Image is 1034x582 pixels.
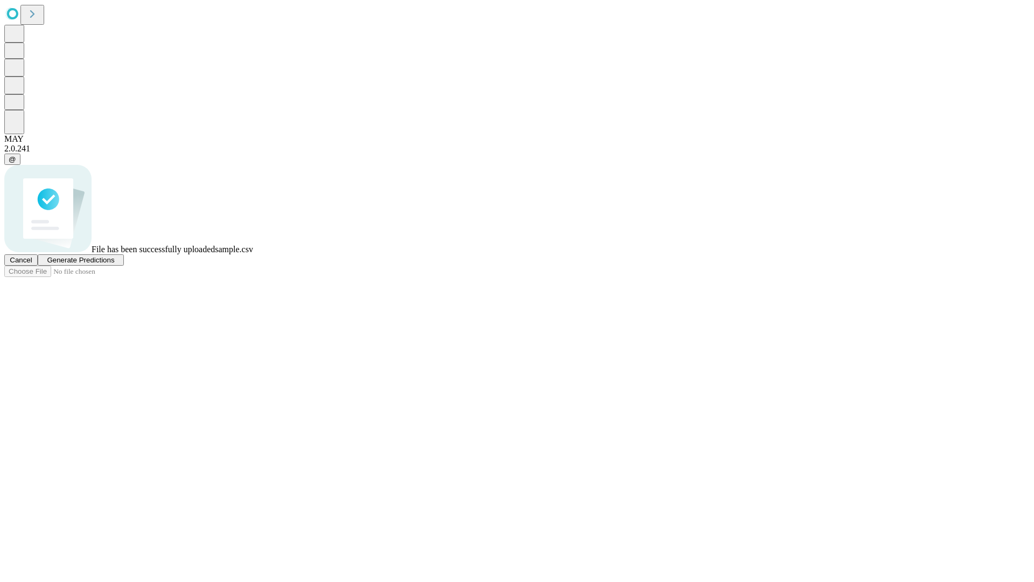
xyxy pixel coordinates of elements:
span: Cancel [10,256,32,264]
span: Generate Predictions [47,256,114,264]
button: Generate Predictions [38,254,124,266]
span: File has been successfully uploaded [92,245,215,254]
span: sample.csv [215,245,253,254]
button: Cancel [4,254,38,266]
div: MAY [4,134,1030,144]
button: @ [4,154,20,165]
div: 2.0.241 [4,144,1030,154]
span: @ [9,155,16,163]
